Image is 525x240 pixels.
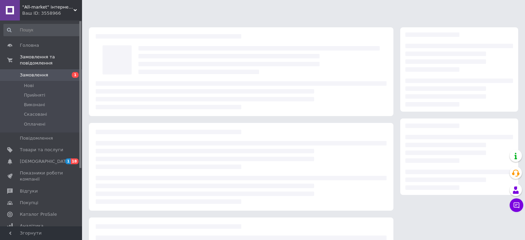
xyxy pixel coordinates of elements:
[24,111,47,117] span: Скасовані
[20,158,70,165] span: [DEMOGRAPHIC_DATA]
[20,200,38,206] span: Покупці
[72,72,79,78] span: 1
[24,102,45,108] span: Виконані
[71,158,79,164] span: 18
[20,170,63,182] span: Показники роботи компанії
[24,92,45,98] span: Прийняті
[65,158,71,164] span: 1
[20,147,63,153] span: Товари та послуги
[20,54,82,66] span: Замовлення та повідомлення
[20,223,43,229] span: Аналітика
[20,211,57,217] span: Каталог ProSale
[22,4,73,10] span: "All-market" інтернет-магазин потрібних товарів
[20,72,48,78] span: Замовлення
[20,188,38,194] span: Відгуки
[20,135,53,141] span: Повідомлення
[24,121,45,127] span: Оплачені
[20,42,39,48] span: Головна
[22,10,82,16] div: Ваш ID: 3558966
[24,83,34,89] span: Нові
[510,198,523,212] button: Чат з покупцем
[3,24,81,36] input: Пошук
